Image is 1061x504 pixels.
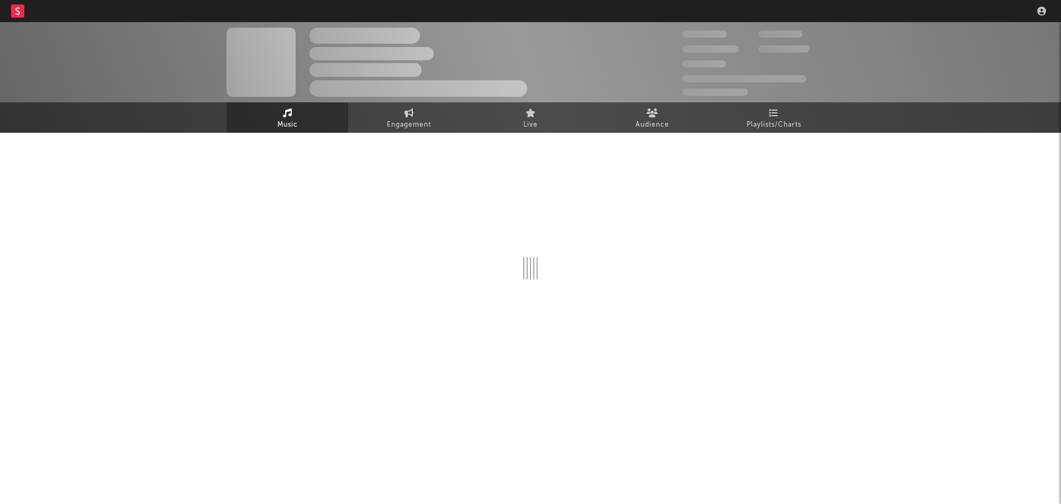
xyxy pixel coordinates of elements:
a: Playlists/Charts [713,102,834,133]
span: Jump Score: 85.0 [682,89,748,96]
a: Audience [591,102,713,133]
a: Engagement [348,102,470,133]
a: Music [227,102,348,133]
span: 1.000.000 [759,45,810,53]
span: 300.000 [682,30,727,38]
span: Playlists/Charts [747,118,801,132]
span: Music [277,118,298,132]
span: 50.000.000 Monthly Listeners [682,75,806,82]
span: Engagement [387,118,431,132]
span: Audience [635,118,669,132]
a: Live [470,102,591,133]
span: 100.000 [682,60,726,67]
span: 100.000 [759,30,802,38]
span: 50.000.000 [682,45,739,53]
span: Live [523,118,538,132]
